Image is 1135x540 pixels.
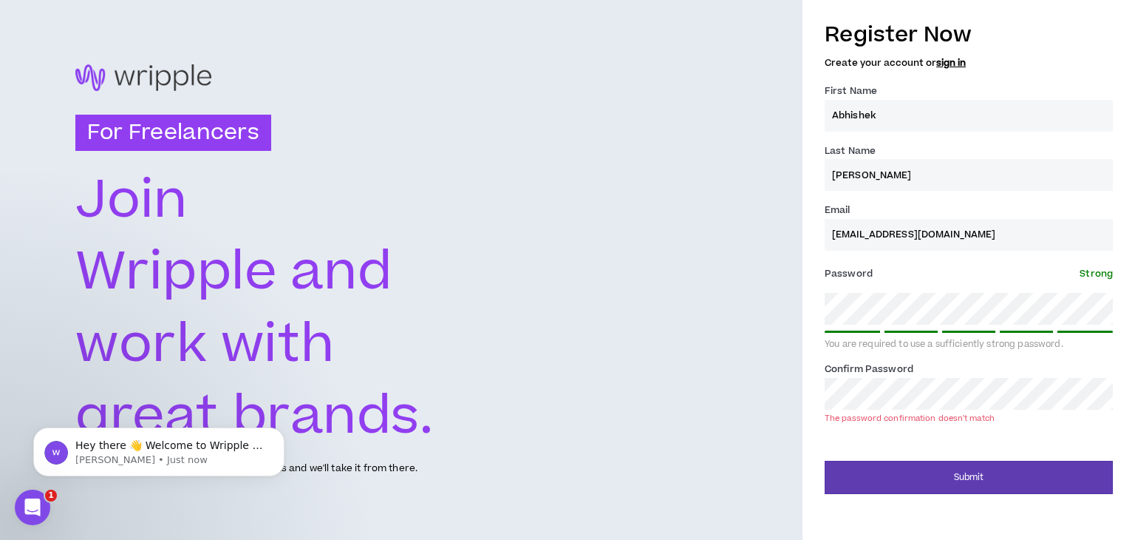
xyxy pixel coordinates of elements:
h3: For Freelancers [75,115,271,152]
div: You are required to use a sufficiently strong password. [825,339,1113,351]
label: First Name [825,79,877,103]
label: Confirm Password [825,357,913,381]
text: Wripple and [75,235,392,310]
label: Email [825,198,851,222]
span: Strong [1080,267,1113,280]
input: Enter Email [825,219,1113,251]
input: Last name [825,159,1113,191]
h3: Register Now [825,19,1113,50]
a: sign in [936,56,966,70]
iframe: Intercom notifications message [11,396,307,500]
text: great brands. [75,379,434,454]
text: Join [75,163,188,238]
button: Submit [825,461,1113,494]
input: First name [825,100,1113,132]
span: Password [825,267,873,280]
iframe: Intercom live chat [15,490,50,525]
text: work with [75,308,335,382]
span: 1 [45,490,57,502]
h5: Create your account or [825,58,1113,68]
div: The password confirmation doesn't match [825,413,995,424]
label: Last Name [825,139,876,163]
